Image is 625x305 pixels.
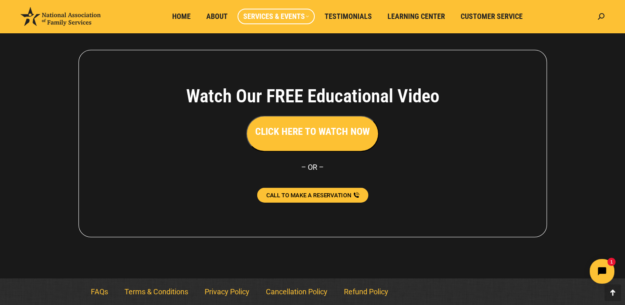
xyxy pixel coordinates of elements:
span: About [206,12,228,21]
a: Home [166,9,196,24]
iframe: Tidio Chat [480,252,621,291]
a: Refund Policy [336,282,397,301]
a: FAQs [83,282,116,301]
h3: CLICK HERE TO WATCH NOW [255,125,370,139]
h4: Watch Our FREE Educational Video [141,85,485,107]
a: Cancellation Policy [258,282,336,301]
img: National Association of Family Services [21,7,101,26]
nav: Menu [83,282,543,301]
span: Home [172,12,191,21]
a: Learning Center [382,9,451,24]
span: – OR – [301,163,324,171]
button: CLICK HERE TO WATCH NOW [246,116,379,152]
a: CALL TO MAKE A RESERVATION [257,188,368,203]
span: Testimonials [325,12,372,21]
span: Learning Center [387,12,445,21]
a: About [201,9,233,24]
a: Customer Service [455,9,528,24]
a: Privacy Policy [196,282,258,301]
span: Services & Events [243,12,309,21]
a: Terms & Conditions [116,282,196,301]
a: CLICK HERE TO WATCH NOW [246,128,379,136]
a: Testimonials [319,9,378,24]
span: CALL TO MAKE A RESERVATION [266,192,351,198]
span: Customer Service [461,12,523,21]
